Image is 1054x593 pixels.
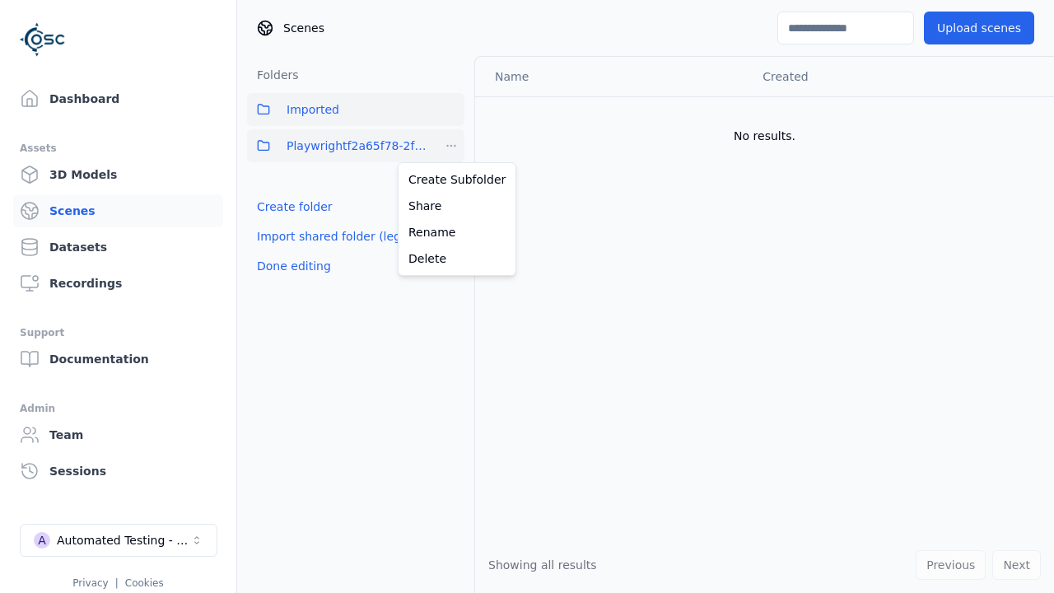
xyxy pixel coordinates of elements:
[402,219,512,245] a: Rename
[402,166,512,193] a: Create Subfolder
[402,245,512,272] a: Delete
[402,193,512,219] a: Share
